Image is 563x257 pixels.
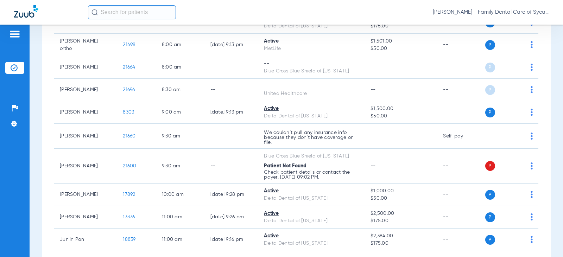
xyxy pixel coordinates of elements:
[371,195,432,202] span: $50.00
[156,34,205,56] td: 8:00 AM
[156,184,205,206] td: 10:00 AM
[531,86,533,93] img: group-dot-blue.svg
[371,45,432,52] span: $50.00
[205,34,259,56] td: [DATE] 9:13 PM
[264,83,359,90] div: --
[54,101,117,124] td: [PERSON_NAME]
[123,134,135,139] span: 21660
[123,42,135,47] span: 21498
[264,195,359,202] div: Delta Dental of [US_STATE]
[485,108,495,117] span: P
[371,134,376,139] span: --
[371,23,432,30] span: $175.00
[371,187,432,195] span: $1,000.00
[264,187,359,195] div: Active
[485,235,495,245] span: P
[205,229,259,251] td: [DATE] 9:16 PM
[264,23,359,30] div: Delta Dental of [US_STATE]
[123,214,135,219] span: 13376
[123,110,134,115] span: 8303
[264,38,359,45] div: Active
[205,206,259,229] td: [DATE] 9:26 PM
[371,217,432,225] span: $175.00
[54,124,117,149] td: [PERSON_NAME]
[531,236,533,243] img: group-dot-blue.svg
[437,184,485,206] td: --
[123,163,136,168] span: 21600
[531,162,533,169] img: group-dot-blue.svg
[371,240,432,247] span: $175.00
[531,213,533,220] img: group-dot-blue.svg
[88,5,176,19] input: Search for patients
[123,192,135,197] span: 17892
[437,34,485,56] td: --
[123,237,135,242] span: 18839
[485,40,495,50] span: P
[531,41,533,48] img: group-dot-blue.svg
[205,56,259,79] td: --
[54,184,117,206] td: [PERSON_NAME]
[371,87,376,92] span: --
[54,79,117,101] td: [PERSON_NAME]
[156,149,205,184] td: 9:30 AM
[371,113,432,120] span: $50.00
[156,206,205,229] td: 11:00 AM
[54,34,117,56] td: [PERSON_NAME]-ortho
[485,212,495,222] span: P
[371,65,376,70] span: --
[54,206,117,229] td: [PERSON_NAME]
[123,65,135,70] span: 21664
[264,45,359,52] div: MetLife
[54,56,117,79] td: [PERSON_NAME]
[54,229,117,251] td: Junlin Pan
[485,161,495,171] span: P
[91,9,98,15] img: Search Icon
[371,163,376,168] span: --
[264,113,359,120] div: Delta Dental of [US_STATE]
[264,217,359,225] div: Delta Dental of [US_STATE]
[264,163,306,168] span: Patient Not Found
[264,105,359,113] div: Active
[437,101,485,124] td: --
[264,232,359,240] div: Active
[485,85,495,95] span: P
[371,105,432,113] span: $1,500.00
[531,133,533,140] img: group-dot-blue.svg
[264,60,359,68] div: --
[437,206,485,229] td: --
[156,124,205,149] td: 9:30 AM
[156,229,205,251] td: 11:00 AM
[264,153,359,160] div: Blue Cross Blue Shield of [US_STATE]
[264,130,359,145] p: We couldn’t pull any insurance info because they don’t have coverage on file.
[531,191,533,198] img: group-dot-blue.svg
[437,56,485,79] td: --
[264,90,359,97] div: United Healthcare
[264,240,359,247] div: Delta Dental of [US_STATE]
[371,38,432,45] span: $1,501.00
[371,232,432,240] span: $2,384.00
[156,56,205,79] td: 8:00 AM
[264,210,359,217] div: Active
[156,79,205,101] td: 8:30 AM
[531,109,533,116] img: group-dot-blue.svg
[205,149,259,184] td: --
[123,87,135,92] span: 21696
[485,190,495,200] span: P
[371,210,432,217] span: $2,500.00
[433,9,549,16] span: [PERSON_NAME] - Family Dental Care of Sycamore
[264,68,359,75] div: Blue Cross Blue Shield of [US_STATE]
[437,79,485,101] td: --
[14,5,38,18] img: Zuub Logo
[531,64,533,71] img: group-dot-blue.svg
[156,101,205,124] td: 9:00 AM
[205,79,259,101] td: --
[437,229,485,251] td: --
[9,30,20,38] img: hamburger-icon
[205,184,259,206] td: [DATE] 9:28 PM
[437,124,485,149] td: Self-pay
[485,63,495,72] span: P
[54,149,117,184] td: [PERSON_NAME]
[205,124,259,149] td: --
[437,149,485,184] td: --
[264,170,359,180] p: Check patient details or contact the payer. [DATE] 09:02 PM.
